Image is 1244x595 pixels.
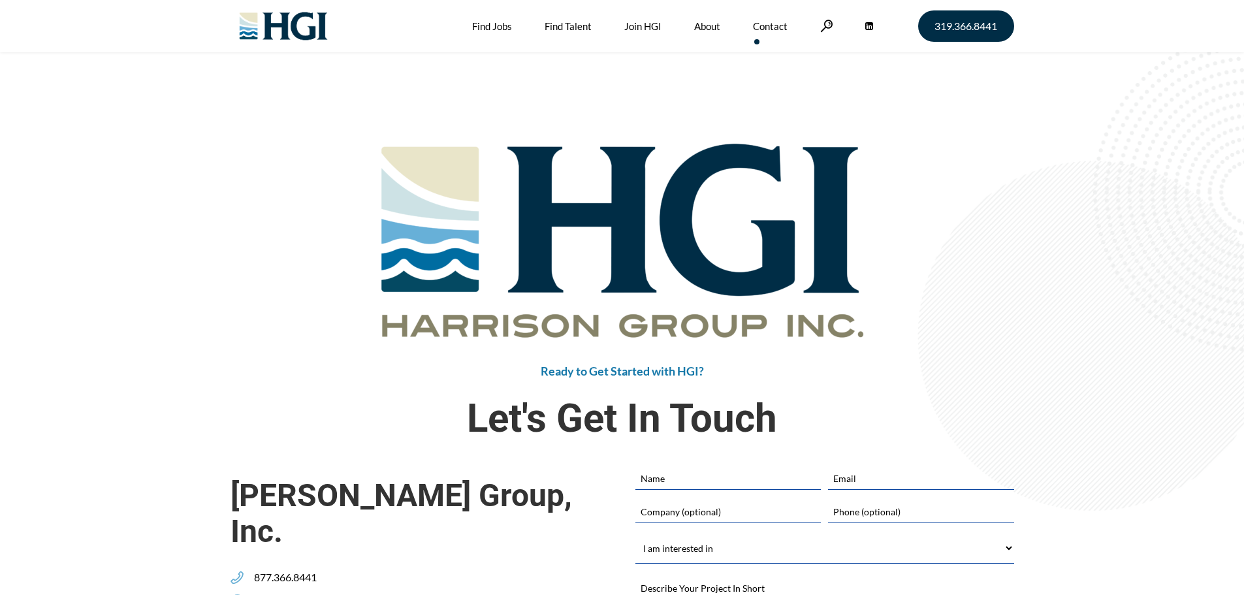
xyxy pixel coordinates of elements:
[820,20,833,32] a: Search
[635,467,821,489] input: Name
[918,10,1014,42] a: 319.366.8441
[231,477,609,549] span: [PERSON_NAME] Group, Inc.
[934,21,997,31] span: 319.366.8441
[244,571,317,585] span: 877.366.8441
[635,500,821,523] input: Company (optional)
[231,391,1014,446] span: Let's Get In Touch
[828,500,1013,523] input: Phone (optional)
[541,364,704,378] span: Ready to Get Started with HGI?
[828,467,1013,489] input: Email
[231,571,317,585] a: 877.366.8441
